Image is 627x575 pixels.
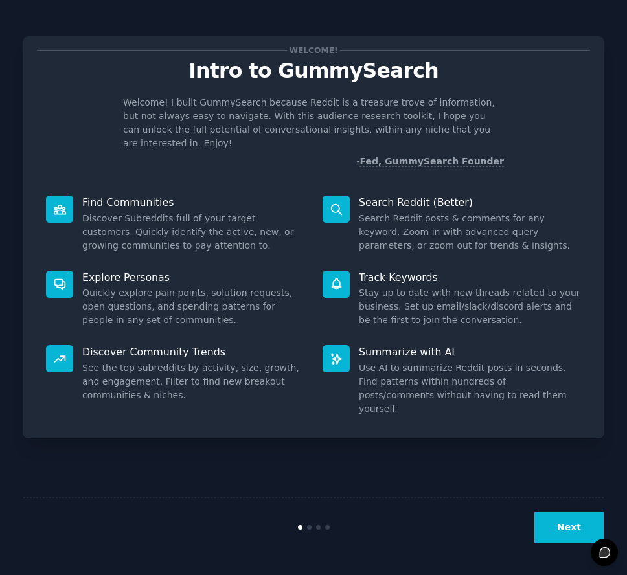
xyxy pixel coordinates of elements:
p: Find Communities [82,196,304,209]
dd: Discover Subreddits full of your target customers. Quickly identify the active, new, or growing c... [82,212,304,253]
p: Search Reddit (Better) [359,196,581,209]
p: Welcome! I built GummySearch because Reddit is a treasure trove of information, but not always ea... [123,96,504,150]
dd: Stay up to date with new threads related to your business. Set up email/slack/discord alerts and ... [359,286,581,327]
div: - [356,155,504,168]
a: Fed, GummySearch Founder [359,156,504,167]
p: Discover Community Trends [82,345,304,359]
dd: Search Reddit posts & comments for any keyword. Zoom in with advanced query parameters, or zoom o... [359,212,581,253]
dd: See the top subreddits by activity, size, growth, and engagement. Filter to find new breakout com... [82,361,304,402]
p: Track Keywords [359,271,581,284]
span: Welcome! [287,43,340,57]
p: Intro to GummySearch [37,60,590,82]
dd: Quickly explore pain points, solution requests, open questions, and spending patterns for people ... [82,286,304,327]
button: Next [534,512,604,543]
p: Explore Personas [82,271,304,284]
p: Summarize with AI [359,345,581,359]
dd: Use AI to summarize Reddit posts in seconds. Find patterns within hundreds of posts/comments with... [359,361,581,416]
